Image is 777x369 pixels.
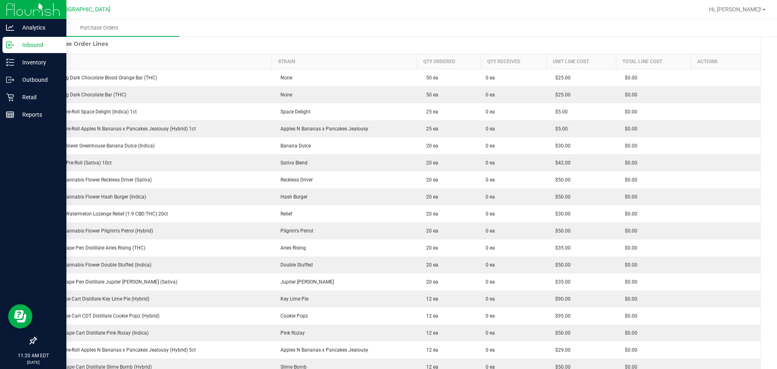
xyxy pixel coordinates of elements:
span: Reckless Driver [276,177,313,183]
p: Retail [14,92,63,102]
inline-svg: Inbound [6,41,14,49]
span: $0.00 [621,160,637,166]
div: FT 3.5g Cannabis Flower Hash Burger (Indica) [41,193,267,200]
div: FT 0.5g Pre-Roll Apples N Bananas x Pancakes Jealousy (Hybrid) 5ct [41,346,267,354]
span: $35.00 [551,245,571,251]
span: $0.00 [621,194,637,200]
span: Cookie Popz [276,313,308,319]
th: Total Line Cost [616,54,691,69]
span: 0 ea [486,108,495,115]
span: $0.00 [621,313,637,319]
h1: Purchase Order Lines [44,41,108,47]
span: 0 ea [486,261,495,269]
span: Pink Rozay [276,330,305,336]
span: None [276,92,292,98]
div: FT 1g Vape Cart Distillate Key Lime Pie (Hybrid) [41,295,267,303]
p: Outbound [14,75,63,85]
span: $0.00 [621,279,637,285]
th: Strain [272,54,417,69]
span: $25.00 [551,92,571,98]
span: 20 ea [422,279,438,285]
span: $30.00 [551,143,571,149]
span: Relief [276,211,292,217]
span: 0 ea [486,227,495,235]
span: $30.00 [551,211,571,217]
span: 20 ea [422,245,438,251]
span: 20 ea [422,177,438,183]
span: Aries Rising [276,245,306,251]
div: FT 0.5g Pre-Roll Apples N Bananas x Pancakes Jealousy (Hybrid) 1ct [41,125,267,132]
span: $0.00 [621,228,637,234]
div: FT 0.35g Pre-Roll (Sativa) 10ct [41,159,267,166]
span: $35.00 [551,279,571,285]
span: $0.00 [621,126,637,132]
span: 0 ea [486,295,495,303]
th: Qty Ordered [417,54,481,69]
inline-svg: Reports [6,111,14,119]
div: FT 3.5g Cannabis Flower Pilgrim's Petrol (Hybrid) [41,227,267,235]
span: $50.00 [551,330,571,336]
div: FD 3.5g Flower Greenhouse Banana Dulce (Indica) [41,142,267,149]
p: 11:20 AM EDT [4,352,63,359]
inline-svg: Outbound [6,76,14,84]
p: Analytics [14,23,63,32]
inline-svg: Retail [6,93,14,101]
span: $0.00 [621,211,637,217]
span: $0.00 [621,143,637,149]
span: 25 ea [422,109,438,115]
span: 20 ea [422,194,438,200]
span: 0 ea [486,74,495,81]
span: $5.00 [551,109,568,115]
th: Item [36,54,272,69]
span: 0 ea [486,193,495,200]
div: FT 0.3g Vape Pen Distillate Jupiter [PERSON_NAME] (Sativa) [41,278,267,286]
span: 0 ea [486,125,495,132]
span: 0 ea [486,346,495,354]
span: $0.00 [621,347,637,353]
span: Hash Burger [276,194,308,200]
div: FT 1g Vape Cart CDT Distillate Cookie Popz (Hybrid) [41,312,267,320]
div: HT 100mg Dark Chocolate Bar (THC) [41,91,267,98]
span: Sativa Blend [276,160,308,166]
inline-svg: Inventory [6,58,14,66]
span: 50 ea [422,92,438,98]
span: 20 ea [422,160,438,166]
span: [GEOGRAPHIC_DATA] [55,6,110,13]
span: 0 ea [486,176,495,183]
span: $42.00 [551,160,571,166]
p: Reports [14,110,63,119]
th: Unit Line Cost [546,54,616,69]
span: 0 ea [486,312,495,320]
span: $25.00 [551,75,571,81]
span: Apples N Bananas x Pancakes Jealousy [276,347,368,353]
div: FT 0.5g Vape Cart Distillate Pink Rozay (Indica) [41,329,267,337]
span: $50.00 [551,194,571,200]
span: 12 ea [422,313,438,319]
a: Purchase Orders [19,19,179,36]
span: 20 ea [422,211,438,217]
span: 25 ea [422,126,438,132]
span: $50.00 [551,177,571,183]
span: 0 ea [486,244,495,252]
th: Actions [691,54,760,69]
span: $90.00 [551,296,571,302]
span: $0.00 [621,92,637,98]
span: 0 ea [486,142,495,149]
span: 0 ea [486,329,495,337]
span: $0.00 [621,262,637,268]
span: $0.00 [621,330,637,336]
span: $5.00 [551,126,568,132]
span: 50 ea [422,75,438,81]
iframe: Resource center [8,304,32,328]
span: 12 ea [422,347,438,353]
span: $0.00 [621,109,637,115]
span: $0.00 [621,177,637,183]
span: $0.00 [621,296,637,302]
span: Double Stuffed [276,262,313,268]
span: 0 ea [486,159,495,166]
span: 0 ea [486,91,495,98]
span: 20 ea [422,262,438,268]
span: 0 ea [486,278,495,286]
p: Inventory [14,58,63,67]
p: [DATE] [4,359,63,365]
